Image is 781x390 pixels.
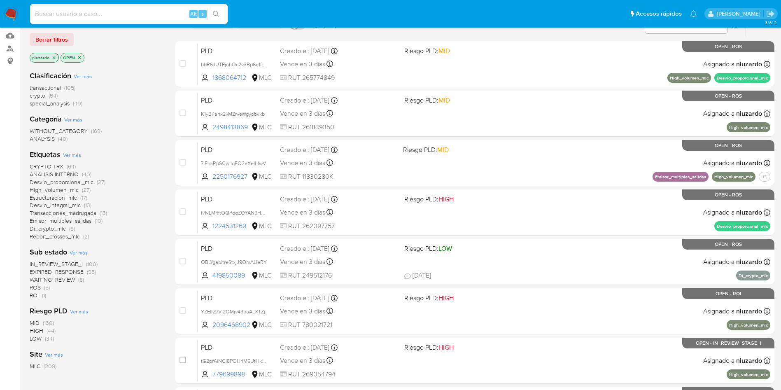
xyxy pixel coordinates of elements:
[717,10,763,18] p: nicolas.luzardo@mercadolibre.com
[201,10,204,18] span: s
[765,19,777,26] span: 3.161.2
[190,10,197,18] span: Alt
[690,10,697,17] a: Notificaciones
[30,9,228,19] input: Buscar usuario o caso...
[207,8,224,20] button: search-icon
[636,9,682,18] span: Accesos rápidos
[766,9,775,18] a: Salir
